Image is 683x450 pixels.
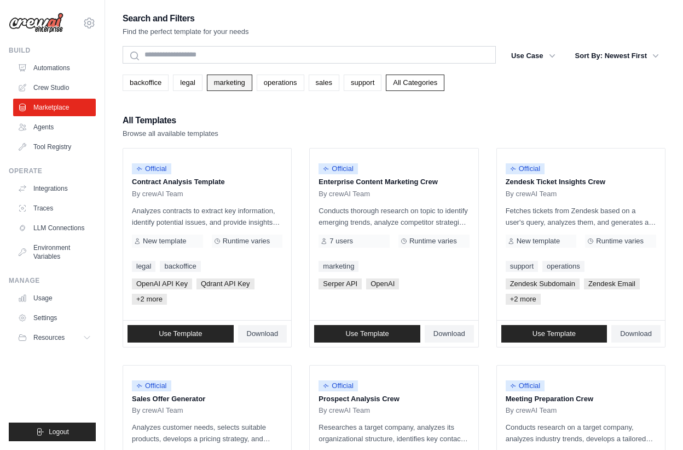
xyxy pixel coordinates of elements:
[506,278,580,289] span: Zendesk Subdomain
[9,46,96,55] div: Build
[196,278,254,289] span: Qdrant API Key
[13,289,96,307] a: Usage
[247,329,279,338] span: Download
[386,75,444,91] a: All Categories
[159,329,202,338] span: Use Template
[13,59,96,77] a: Automations
[506,294,541,305] span: +2 more
[433,329,465,338] span: Download
[132,205,282,228] p: Analyzes contracts to extract key information, identify potential issues, and provide insights fo...
[517,237,560,246] span: New template
[207,75,252,91] a: marketing
[319,176,469,187] p: Enterprise Content Marketing Crew
[506,163,545,174] span: Official
[319,394,469,405] p: Prospect Analysis Crew
[505,46,562,66] button: Use Case
[13,329,96,346] button: Resources
[542,261,584,272] a: operations
[9,167,96,175] div: Operate
[123,75,169,91] a: backoffice
[506,261,538,272] a: support
[257,75,304,91] a: operations
[132,294,167,305] span: +2 more
[425,325,474,343] a: Download
[132,406,183,415] span: By crewAI Team
[132,394,282,405] p: Sales Offer Generator
[143,237,186,246] span: New template
[128,325,234,343] a: Use Template
[506,205,656,228] p: Fetches tickets from Zendesk based on a user's query, analyzes them, and generates a summary. Out...
[309,75,339,91] a: sales
[123,113,218,128] h2: All Templates
[160,261,200,272] a: backoffice
[13,219,96,237] a: LLM Connections
[173,75,202,91] a: legal
[319,406,370,415] span: By crewAI Team
[329,237,353,246] span: 7 users
[33,333,65,342] span: Resources
[345,329,389,338] span: Use Template
[319,205,469,228] p: Conducts thorough research on topic to identify emerging trends, analyze competitor strategies, a...
[132,163,171,174] span: Official
[132,380,171,391] span: Official
[344,75,381,91] a: support
[319,380,358,391] span: Official
[409,237,457,246] span: Runtime varies
[319,421,469,445] p: Researches a target company, analyzes its organizational structure, identifies key contacts, and ...
[366,278,399,289] span: OpenAI
[13,79,96,96] a: Crew Studio
[319,261,358,272] a: marketing
[506,406,557,415] span: By crewAI Team
[611,325,661,343] a: Download
[319,163,358,174] span: Official
[506,394,656,405] p: Meeting Preparation Crew
[13,239,96,265] a: Environment Variables
[506,380,545,391] span: Official
[132,176,282,187] p: Contract Analysis Template
[319,278,362,289] span: Serper API
[620,329,652,338] span: Download
[506,421,656,445] p: Conducts research on a target company, analyzes industry trends, develops a tailored sales strate...
[132,190,183,198] span: By crewAI Team
[314,325,420,343] a: Use Template
[123,11,249,26] h2: Search and Filters
[13,99,96,116] a: Marketplace
[501,325,607,343] a: Use Template
[596,237,644,246] span: Runtime varies
[13,309,96,327] a: Settings
[123,26,249,37] p: Find the perfect template for your needs
[238,325,287,343] a: Download
[9,13,63,33] img: Logo
[123,128,218,139] p: Browse all available templates
[13,200,96,217] a: Traces
[132,421,282,445] p: Analyzes customer needs, selects suitable products, develops a pricing strategy, and creates a co...
[132,278,192,289] span: OpenAI API Key
[506,176,656,187] p: Zendesk Ticket Insights Crew
[532,329,576,338] span: Use Template
[506,190,557,198] span: By crewAI Team
[49,428,69,436] span: Logout
[9,423,96,441] button: Logout
[13,138,96,156] a: Tool Registry
[9,276,96,285] div: Manage
[13,180,96,197] a: Integrations
[132,261,155,272] a: legal
[319,190,370,198] span: By crewAI Team
[13,118,96,136] a: Agents
[223,237,270,246] span: Runtime varies
[584,278,640,289] span: Zendesk Email
[569,46,665,66] button: Sort By: Newest First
